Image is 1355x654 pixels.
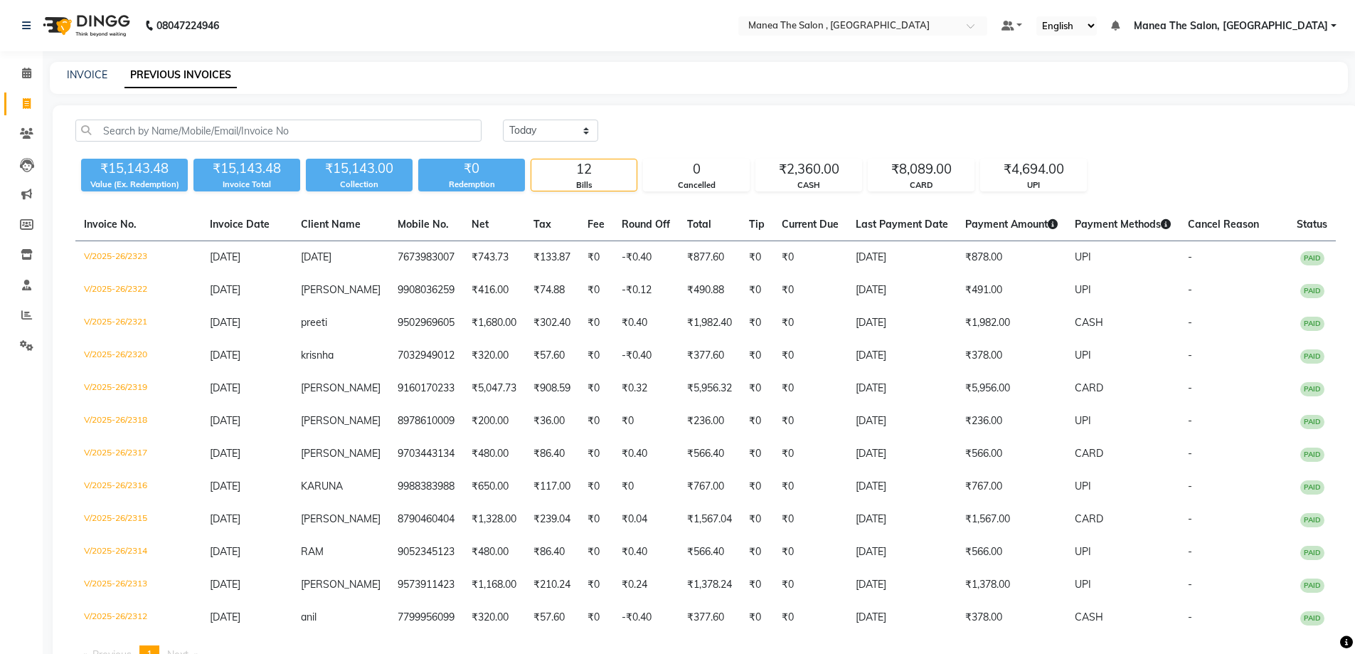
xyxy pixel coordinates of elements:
span: [DATE] [210,250,240,263]
td: ₹0 [579,470,613,503]
span: [DATE] [210,447,240,460]
td: [DATE] [847,307,957,339]
div: Redemption [418,179,525,191]
span: Payment Methods [1075,218,1171,231]
input: Search by Name/Mobile/Email/Invoice No [75,120,482,142]
span: Status [1297,218,1327,231]
span: Fee [588,218,605,231]
td: ₹0 [773,569,847,601]
span: [DATE] [210,512,240,525]
td: ₹0 [773,438,847,470]
td: ₹0 [740,470,773,503]
img: logo [36,6,134,46]
span: - [1188,545,1192,558]
td: ₹0 [613,405,679,438]
td: ₹0 [773,470,847,503]
td: ₹5,956.32 [679,372,740,405]
span: [DATE] [210,578,240,591]
span: CARD [1075,512,1103,525]
td: ₹210.24 [525,569,579,601]
td: ₹0.40 [613,307,679,339]
span: Client Name [301,218,361,231]
td: ₹0.40 [613,536,679,569]
div: CARD [868,179,974,191]
div: ₹15,143.00 [306,159,413,179]
span: - [1188,447,1192,460]
td: ₹0 [740,241,773,275]
span: [PERSON_NAME] [301,447,381,460]
span: Round Off [622,218,670,231]
td: V/2025-26/2322 [75,274,201,307]
td: V/2025-26/2315 [75,503,201,536]
div: ₹8,089.00 [868,159,974,179]
td: ₹0 [579,372,613,405]
td: ₹0.32 [613,372,679,405]
td: 9988383988 [389,470,463,503]
td: ₹0 [740,536,773,569]
td: ₹0 [740,569,773,601]
span: PAID [1300,579,1324,593]
td: ₹0 [740,307,773,339]
td: ₹767.00 [679,470,740,503]
td: ₹0 [579,274,613,307]
span: Current Due [782,218,839,231]
td: [DATE] [847,438,957,470]
td: ₹5,956.00 [957,372,1066,405]
td: ₹320.00 [463,601,525,634]
td: [DATE] [847,536,957,569]
span: [DATE] [210,283,240,296]
span: Cancel Reason [1188,218,1259,231]
span: [PERSON_NAME] [301,283,381,296]
td: ₹0 [740,601,773,634]
td: V/2025-26/2313 [75,569,201,601]
span: [DATE] [301,250,331,263]
td: ₹117.00 [525,470,579,503]
td: 9160170233 [389,372,463,405]
td: 9502969605 [389,307,463,339]
td: ₹74.88 [525,274,579,307]
div: ₹15,143.48 [193,159,300,179]
span: [DATE] [210,611,240,623]
span: PAID [1300,251,1324,265]
b: 08047224946 [156,6,219,46]
td: ₹566.00 [957,438,1066,470]
div: ₹15,143.48 [81,159,188,179]
td: 7799956099 [389,601,463,634]
td: ₹0 [579,307,613,339]
td: ₹908.59 [525,372,579,405]
td: ₹0.24 [613,569,679,601]
td: ₹86.40 [525,536,579,569]
span: Net [472,218,489,231]
div: Collection [306,179,413,191]
span: [PERSON_NAME] [301,512,381,525]
span: Last Payment Date [856,218,948,231]
span: UPI [1075,414,1091,427]
td: ₹1,378.24 [679,569,740,601]
div: Cancelled [644,179,749,191]
span: PAID [1300,317,1324,331]
span: - [1188,316,1192,329]
span: [DATE] [210,316,240,329]
td: ₹0 [579,503,613,536]
td: ₹0 [740,405,773,438]
td: -₹0.40 [613,241,679,275]
td: -₹0.40 [613,339,679,372]
td: ₹377.60 [679,601,740,634]
td: V/2025-26/2320 [75,339,201,372]
td: ₹0 [579,536,613,569]
span: Payment Amount [965,218,1058,231]
td: ₹0 [740,274,773,307]
td: ₹480.00 [463,438,525,470]
span: [PERSON_NAME] [301,578,381,591]
td: ₹0 [740,503,773,536]
span: Tax [533,218,551,231]
td: ₹743.73 [463,241,525,275]
span: UPI [1075,545,1091,558]
span: Invoice No. [84,218,137,231]
span: PAID [1300,448,1324,462]
td: V/2025-26/2323 [75,241,201,275]
td: ₹566.40 [679,438,740,470]
span: - [1188,480,1192,492]
td: ₹320.00 [463,339,525,372]
td: ₹1,378.00 [957,569,1066,601]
